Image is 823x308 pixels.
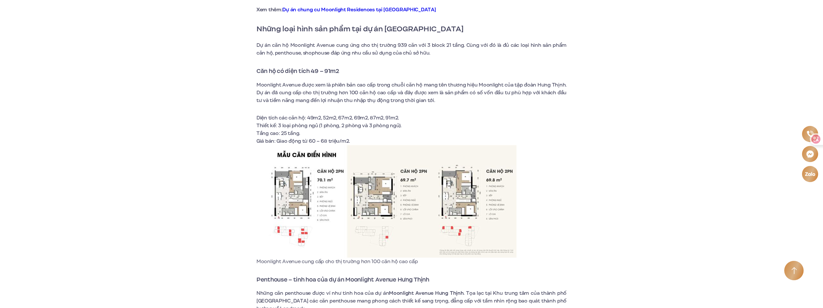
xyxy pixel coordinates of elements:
p: Moonlight Avenue cung cấp cho thị trường hơn 100 căn hộ cao cấp [256,258,518,265]
a: Dự án chung cư Moonlight Residences tại [GEOGRAPHIC_DATA] [282,6,436,13]
img: Arrow icon [791,267,797,274]
b: Moonlight Avenue Hưng Thịnh [389,290,464,297]
strong: Những loại hình sản phẩm tại dự án [GEOGRAPHIC_DATA] [256,23,463,34]
img: Phone icon [807,130,814,138]
span: Moonlight Avenue được xem là phiên bản cao cấp trong chuỗi căn hộ mang tên thương hiệu Moonlight ... [256,81,567,104]
strong: Penthouse – tinh hoa của dự án Moonlight Avenue Hưng Thịnh [256,275,429,284]
img: Messenger icon [806,150,814,158]
span: Giá bán: Giao động từ 60 – 68 triệu/m2. [256,138,350,145]
strong: Căn hộ có diện tích 49 – 91m2 [256,67,339,75]
strong: Xem thêm: [256,6,436,13]
span: Tầng cao: 25 tầng. [256,130,300,137]
span: Những căn penthouse được ví như tinh hoa của dự án [256,290,389,297]
span: Diện tích các căn hộ: 49m2, 52m2, 67m2, 69m2, 87m2, 91m2. [256,114,399,121]
span: Thiết kế: 3 loại phòng ngủ (1 phòng, 2 phòng và 3 phòng ngủ). [256,122,401,129]
span: Dự án căn hộ Moonlight Avenue cung ứng cho thị trường 939 căn với 3 block 21 tầng. Cùng với đó là... [256,42,567,56]
img: Zalo icon [805,172,816,177]
img: Moonlight Avenue cung cấp cho thị trường hơn 100 căn hộ cao cấp [258,145,516,258]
